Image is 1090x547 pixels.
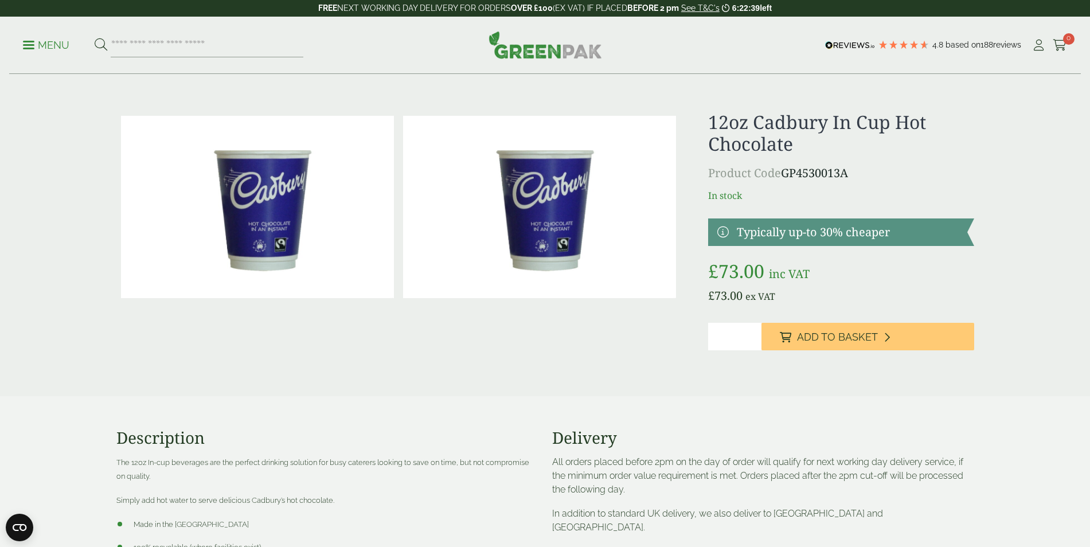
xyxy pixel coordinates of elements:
[946,40,980,49] span: Based on
[760,3,772,13] span: left
[403,116,676,298] img: 12oz Cadbury In Cup Hot Chocolate Full Case Of 0
[769,266,810,282] span: inc VAT
[134,520,249,529] span: Made in the [GEOGRAPHIC_DATA]
[116,458,529,480] span: The 12oz In-cup beverages are the perfect drinking solution for busy caterers looking to save on ...
[708,165,974,182] p: GP4530013A
[732,3,760,13] span: 6:22:39
[552,455,974,497] p: All orders placed before 2pm on the day of order will qualify for next working day delivery servi...
[489,31,602,58] img: GreenPak Supplies
[708,111,974,155] h1: 12oz Cadbury In Cup Hot Chocolate
[708,259,764,283] bdi: 73.00
[511,3,553,13] strong: OVER £100
[116,496,334,505] span: Simply add hot water to serve delicious Cadbury’s hot chocolate.
[681,3,720,13] a: See T&C's
[318,3,337,13] strong: FREE
[993,40,1021,49] span: reviews
[116,428,538,448] h3: Description
[708,288,714,303] span: £
[627,3,679,13] strong: BEFORE 2 pm
[23,38,69,50] a: Menu
[1053,40,1067,51] i: Cart
[1063,33,1075,45] span: 0
[932,40,946,49] span: 4.8
[552,428,974,448] h3: Delivery
[1053,37,1067,54] a: 0
[708,259,718,283] span: £
[708,189,974,202] p: In stock
[878,40,929,50] div: 4.79 Stars
[121,116,394,298] img: Cadbury
[761,323,974,350] button: Add to Basket
[797,331,878,343] span: Add to Basket
[1032,40,1046,51] i: My Account
[745,290,775,303] span: ex VAT
[708,165,781,181] span: Product Code
[6,514,33,541] button: Open CMP widget
[23,38,69,52] p: Menu
[708,288,743,303] bdi: 73.00
[980,40,993,49] span: 188
[552,507,974,534] p: In addition to standard UK delivery, we also deliver to [GEOGRAPHIC_DATA] and [GEOGRAPHIC_DATA].
[825,41,875,49] img: REVIEWS.io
